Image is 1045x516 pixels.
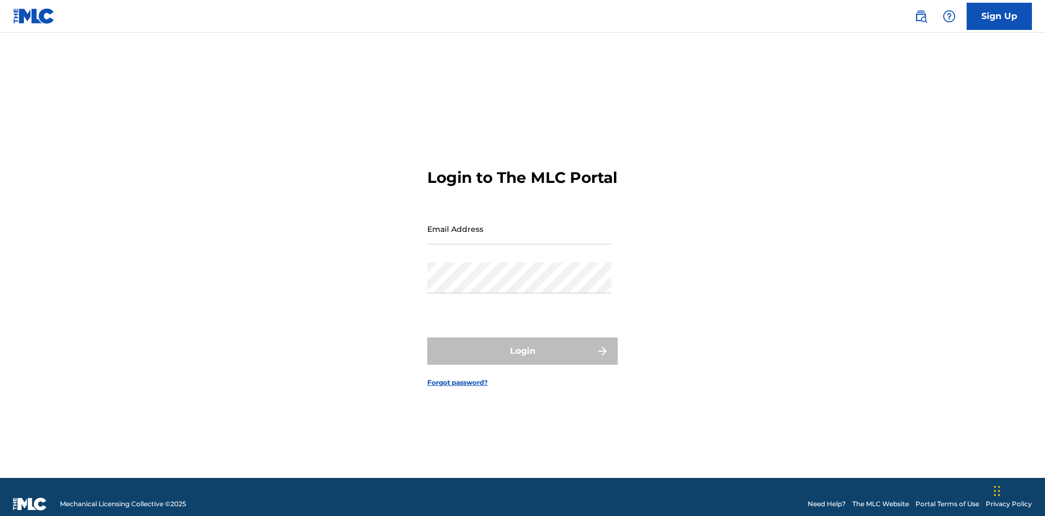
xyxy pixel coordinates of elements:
a: Need Help? [808,499,846,509]
a: Privacy Policy [986,499,1032,509]
div: Help [938,5,960,27]
div: Drag [994,475,1000,507]
img: logo [13,497,47,511]
a: Sign Up [967,3,1032,30]
h3: Login to The MLC Portal [427,168,617,187]
a: Forgot password? [427,378,488,388]
img: MLC Logo [13,8,55,24]
iframe: Chat Widget [991,464,1045,516]
img: help [943,10,956,23]
a: Public Search [910,5,932,27]
span: Mechanical Licensing Collective © 2025 [60,499,186,509]
a: Portal Terms of Use [915,499,979,509]
a: The MLC Website [852,499,909,509]
img: search [914,10,927,23]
